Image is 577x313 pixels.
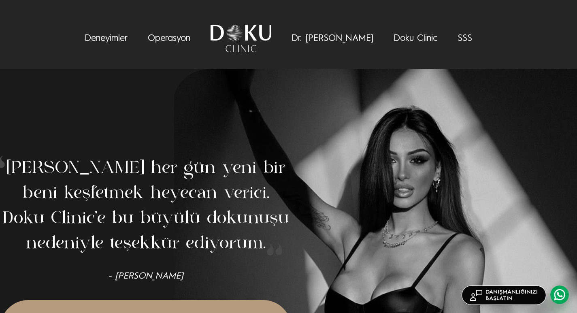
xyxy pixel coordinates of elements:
[292,34,373,43] a: Dr. [PERSON_NAME]
[85,34,128,43] a: Deneyimler
[148,34,190,43] a: Operasyon
[211,24,271,53] img: Doku Clinic
[458,34,472,43] a: SSS
[462,285,546,305] a: DANIŞMANLIĞINIZIBAŞLATIN
[394,34,437,43] a: Doku Clinic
